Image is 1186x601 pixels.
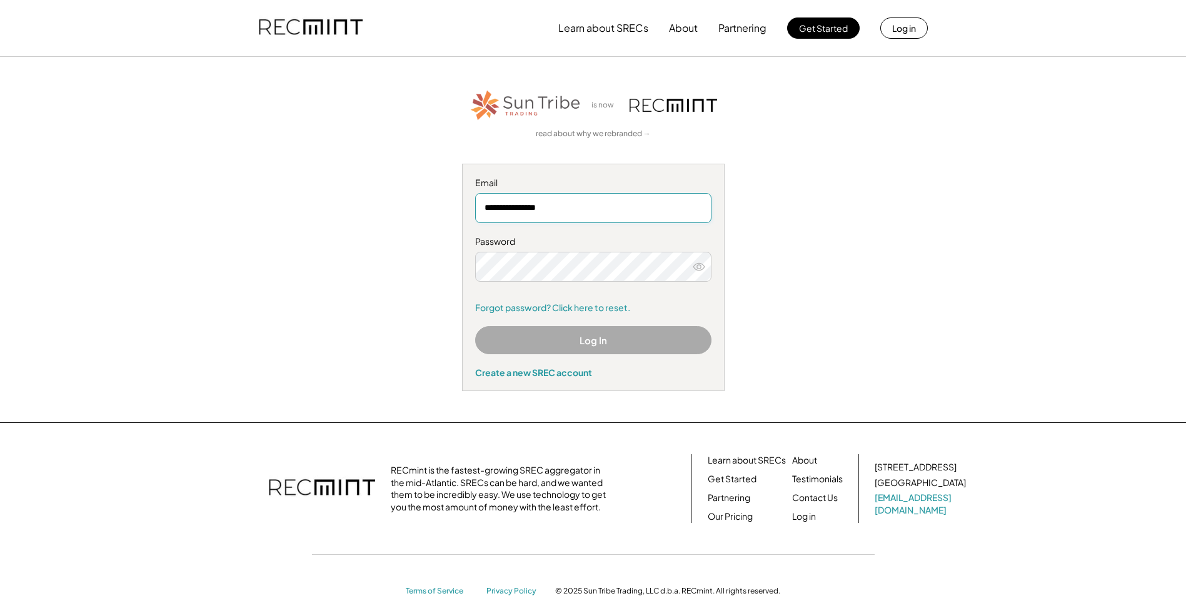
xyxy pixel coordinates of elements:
[588,100,623,111] div: is now
[475,326,711,354] button: Log In
[391,464,613,513] div: RECmint is the fastest-growing SREC aggregator in the mid-Atlantic. SRECs can be hard, and we wan...
[536,129,651,139] a: read about why we rebranded →
[470,88,582,122] img: STT_Horizontal_Logo%2B-%2BColor.png
[486,586,543,597] a: Privacy Policy
[558,16,648,41] button: Learn about SRECs
[718,16,766,41] button: Partnering
[475,177,711,189] div: Email
[880,17,928,39] button: Log in
[630,99,717,112] img: recmint-logotype%403x.png
[708,510,753,523] a: Our Pricing
[792,454,817,467] a: About
[875,477,966,489] div: [GEOGRAPHIC_DATA]
[259,7,363,49] img: recmint-logotype%403x.png
[475,302,711,314] a: Forgot password? Click here to reset.
[269,467,375,510] img: recmint-logotype%403x.png
[792,492,838,504] a: Contact Us
[475,236,711,248] div: Password
[708,454,786,467] a: Learn about SRECs
[475,367,711,378] div: Create a new SREC account
[875,492,968,516] a: [EMAIL_ADDRESS][DOMAIN_NAME]
[708,492,750,504] a: Partnering
[406,586,475,597] a: Terms of Service
[792,510,816,523] a: Log in
[555,586,780,596] div: © 2025 Sun Tribe Trading, LLC d.b.a. RECmint. All rights reserved.
[787,17,860,39] button: Get Started
[792,473,843,485] a: Testimonials
[875,461,957,474] div: [STREET_ADDRESS]
[708,473,756,485] a: Get Started
[669,16,698,41] button: About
